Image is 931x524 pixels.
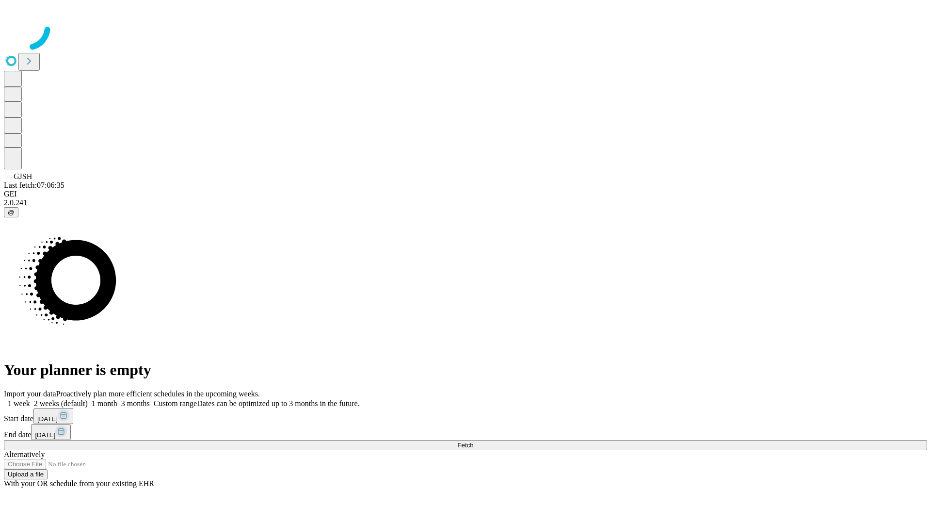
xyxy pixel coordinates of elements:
[4,450,45,458] span: Alternatively
[457,442,473,449] span: Fetch
[31,424,71,440] button: [DATE]
[121,399,150,408] span: 3 months
[35,431,55,439] span: [DATE]
[56,390,260,398] span: Proactively plan more efficient schedules in the upcoming weeks.
[8,399,30,408] span: 1 week
[4,361,927,379] h1: Your planner is empty
[34,399,88,408] span: 2 weeks (default)
[37,415,58,423] span: [DATE]
[4,390,56,398] span: Import your data
[4,440,927,450] button: Fetch
[4,479,154,488] span: With your OR schedule from your existing EHR
[4,207,18,217] button: @
[4,190,927,198] div: GEI
[197,399,359,408] span: Dates can be optimized up to 3 months in the future.
[33,408,73,424] button: [DATE]
[4,424,927,440] div: End date
[4,198,927,207] div: 2.0.241
[92,399,117,408] span: 1 month
[4,181,64,189] span: Last fetch: 07:06:35
[8,209,15,216] span: @
[4,408,927,424] div: Start date
[4,469,48,479] button: Upload a file
[154,399,197,408] span: Custom range
[14,172,32,180] span: GJSH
